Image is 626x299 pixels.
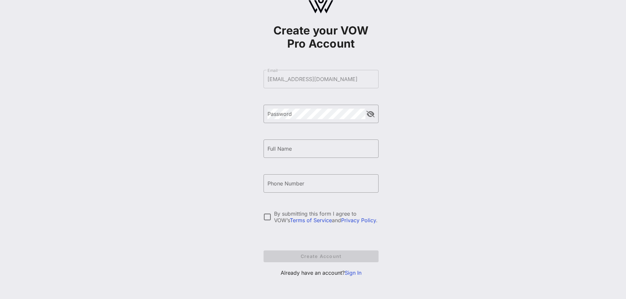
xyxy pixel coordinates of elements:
[264,269,379,277] p: Already have an account?
[345,269,361,276] a: Sign In
[366,111,375,117] button: append icon
[264,24,379,50] h1: Create your VOW Pro Account
[267,68,278,73] label: Email
[274,210,379,224] div: By submitting this form I agree to VOW’s and .
[341,217,376,224] a: Privacy Policy
[290,217,332,224] a: Terms of Service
